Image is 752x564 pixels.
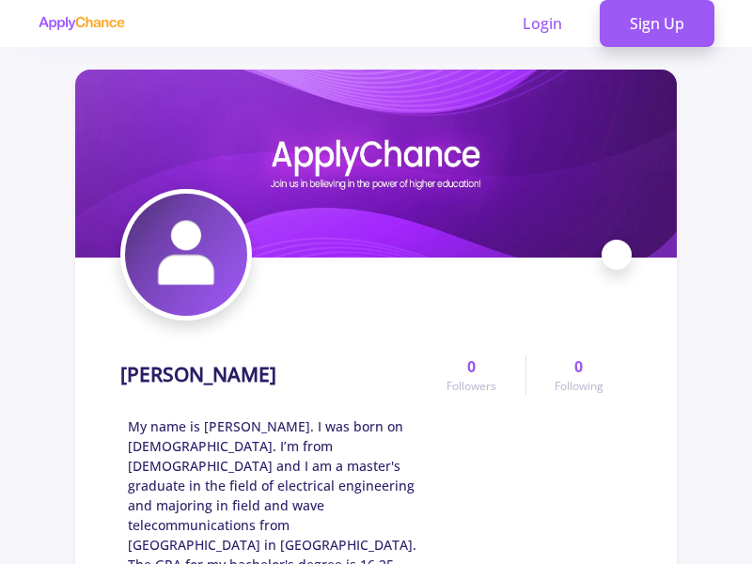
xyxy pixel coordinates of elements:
img: Pouria Zamzamcover image [75,70,677,258]
span: Following [555,378,603,395]
span: Followers [446,378,496,395]
a: 0Following [525,355,632,395]
a: 0Followers [418,355,525,395]
h1: [PERSON_NAME] [120,363,276,386]
span: 0 [467,355,476,378]
img: applychance logo text only [38,16,125,31]
img: Pouria Zamzamavatar [125,194,247,316]
span: 0 [574,355,583,378]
